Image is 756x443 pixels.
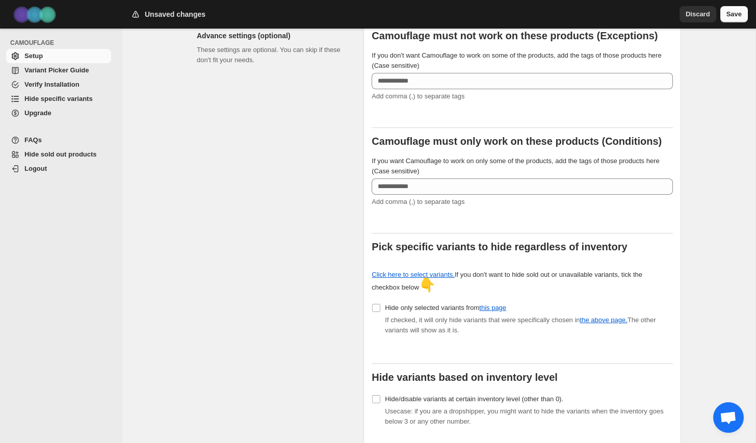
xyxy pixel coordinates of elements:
[720,6,748,22] button: Save
[6,77,111,92] a: Verify Installation
[24,165,47,172] span: Logout
[372,270,643,293] div: If you don't want to hide sold out or unavailable variants, tick the checkbox below
[6,147,111,162] a: Hide sold out products
[419,277,435,293] span: 👇
[385,407,663,425] span: Usecase: if you are a dropshipper, you might want to hide the variants when the inventory goes be...
[680,6,716,22] button: Discard
[372,51,661,69] span: If you don't want Camouflage to work on some of the products, add the tags of those products here...
[24,150,97,158] span: Hide sold out products
[6,133,111,147] a: FAQs
[372,372,558,383] b: Hide variants based on inventory level
[372,157,659,175] span: If you want Camouflage to work on only some of the products, add the tags of those products here ...
[6,63,111,77] a: Variant Picker Guide
[24,136,42,144] span: FAQs
[197,45,347,65] p: These settings are optional. You can skip if these don't fit your needs.
[24,109,51,117] span: Upgrade
[24,52,43,60] span: Setup
[372,198,464,205] span: Add comma (,) to separate tags
[580,316,628,324] a: the above page.
[713,402,744,433] div: Open chat
[372,241,627,252] b: Pick specific variants to hide regardless of inventory
[372,271,455,278] a: Click here to select variants.
[197,31,347,41] h2: Advance settings (optional)
[479,304,506,311] a: this page
[372,30,658,41] b: Camouflage must not work on these products (Exceptions)
[6,162,111,176] a: Logout
[24,81,80,88] span: Verify Installation
[385,395,563,403] span: Hide/disable variants at certain inventory level (other than 0).
[145,9,205,19] h2: Unsaved changes
[385,316,656,334] span: If checked, it will only hide variants that were specifically chosen in The other variants will s...
[686,9,710,19] span: Discard
[10,39,115,47] span: CAMOUFLAGE
[6,92,111,106] a: Hide specific variants
[726,9,742,19] span: Save
[372,136,662,147] b: Camouflage must only work on these products (Conditions)
[372,92,464,100] span: Add comma (,) to separate tags
[24,95,93,102] span: Hide specific variants
[385,304,506,311] span: Hide only selected variants from
[6,106,111,120] a: Upgrade
[24,66,89,74] span: Variant Picker Guide
[6,49,111,63] a: Setup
